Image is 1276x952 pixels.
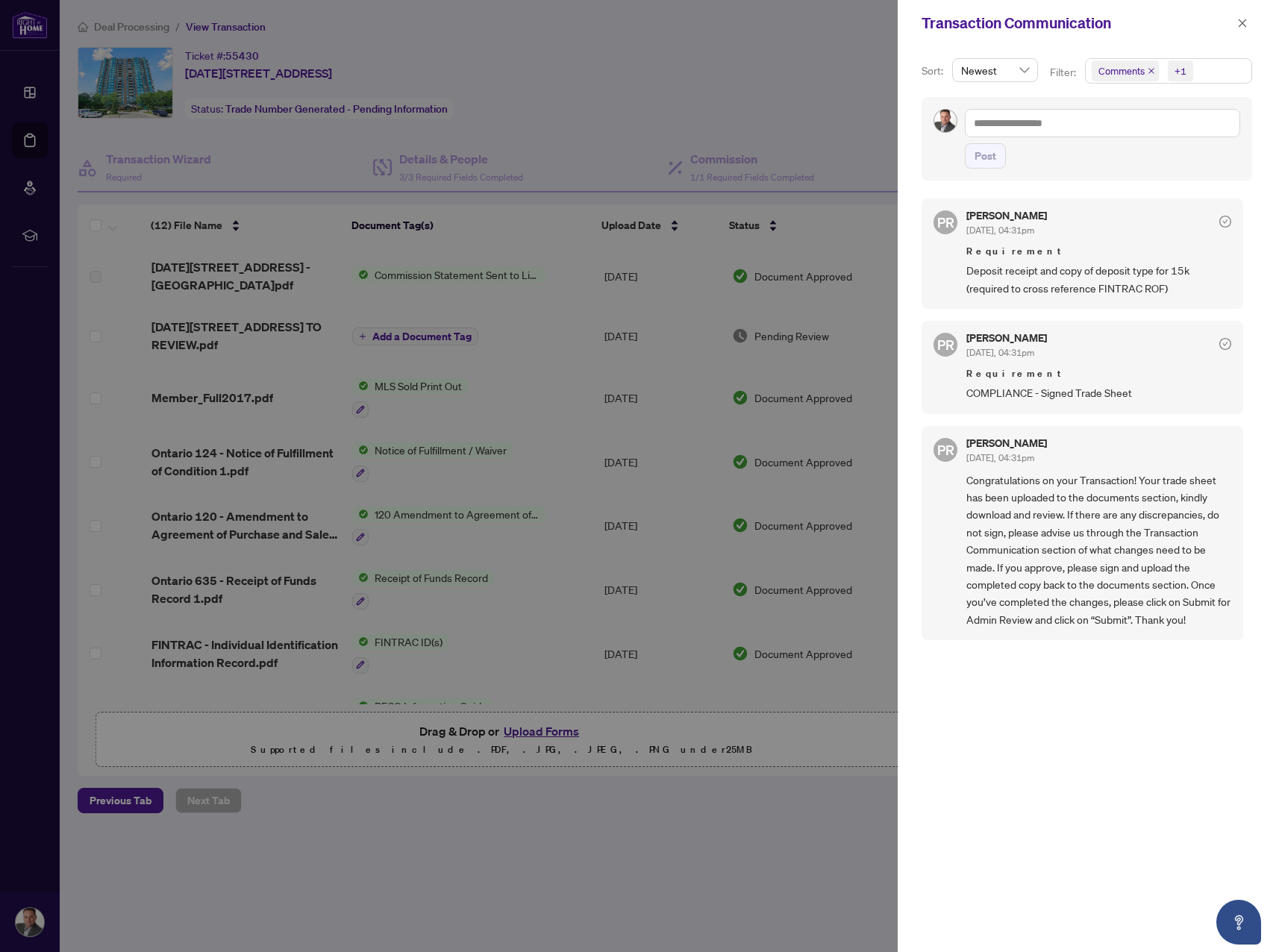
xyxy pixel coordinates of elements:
[961,59,1029,81] span: Newest
[966,472,1231,628] span: Congratulations on your Transaction! Your trade sheet has been uploaded to the documents section,...
[1237,18,1248,28] span: close
[937,439,954,460] span: PR
[1216,900,1261,945] button: Open asap
[934,110,957,132] img: Profile Icon
[966,333,1047,343] h5: [PERSON_NAME]
[966,210,1047,221] h5: [PERSON_NAME]
[1050,64,1078,81] p: Filter:
[966,347,1034,358] span: [DATE], 04:31pm
[937,334,954,355] span: PR
[1098,63,1145,78] span: Comments
[966,262,1231,297] span: Deposit receipt and copy of deposit type for 15k (required to cross reference FINTRAC ROF)
[966,452,1034,463] span: [DATE], 04:31pm
[966,244,1231,259] span: Requirement
[966,384,1231,401] span: COMPLIANCE - Signed Trade Sheet
[922,63,946,79] p: Sort:
[1175,63,1186,78] div: +1
[1092,60,1159,81] span: Comments
[1219,338,1231,350] span: check-circle
[937,212,954,233] span: PR
[966,438,1047,448] h5: [PERSON_NAME]
[1148,67,1155,75] span: close
[966,225,1034,236] span: [DATE], 04:31pm
[966,366,1231,381] span: Requirement
[965,143,1006,169] button: Post
[922,12,1233,34] div: Transaction Communication
[1219,216,1231,228] span: check-circle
